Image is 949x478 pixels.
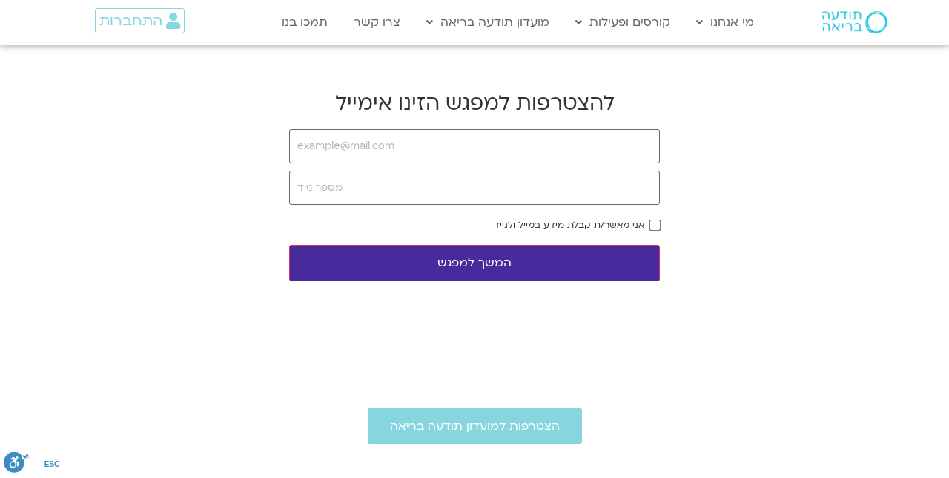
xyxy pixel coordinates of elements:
span: התחברות [99,13,162,29]
a: מועדון תודעה בריאה [419,8,557,36]
a: צרו קשר [346,8,408,36]
a: הצטרפות למועדון תודעה בריאה [368,408,582,444]
a: קורסים ופעילות [568,8,678,36]
input: מספר נייד [289,171,660,205]
a: מי אנחנו [689,8,761,36]
input: example@mail.com [289,129,660,163]
span: הצטרפות למועדון תודעה בריאה [390,419,560,433]
label: אני מאשר/ת קבלת מידע במייל ולנייד [494,220,644,230]
h2: להצטרפות למפגש הזינו אימייל [289,89,660,117]
button: המשך למפגש [289,245,660,281]
a: התחברות [95,8,185,33]
img: תודעה בריאה [822,11,887,33]
a: תמכו בנו [274,8,335,36]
